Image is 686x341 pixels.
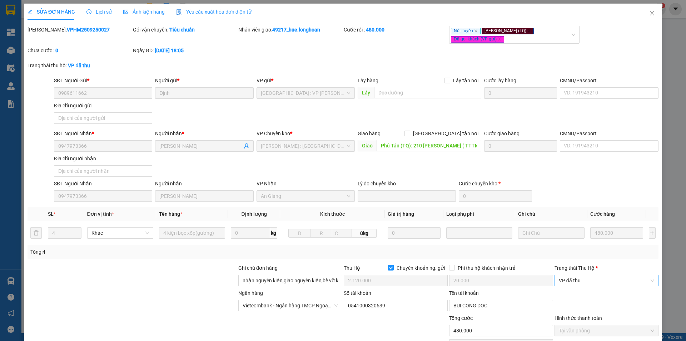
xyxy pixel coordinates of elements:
span: VP Chuyển kho [257,131,290,136]
div: SĐT Người Gửi [54,77,152,84]
label: Tên tài khoản [449,290,479,296]
label: Số tài khoản [344,290,371,296]
b: 49217_hue.longhoan [272,27,320,33]
span: 0kg [352,229,376,238]
button: delete [30,227,42,239]
span: clock-circle [86,9,91,14]
div: Trạng thái Thu Hộ [555,264,658,272]
span: Hà Nội : VP Hoàng Mai [261,88,351,98]
div: Tổng: 4 [30,248,265,256]
label: Cước lấy hàng [484,78,516,83]
div: Ngày GD: [133,47,237,54]
input: Cước lấy hàng [484,87,557,99]
span: Khác [91,228,149,238]
span: Lấy [358,87,374,98]
span: SỬA ĐƠN HÀNG [28,9,75,15]
input: Ghi Chú [518,227,584,239]
div: CMND/Passport [560,130,658,137]
span: Tên hàng [159,211,182,217]
span: Lịch sử [86,9,112,15]
div: CMND/Passport [560,77,658,84]
input: 0 [388,227,441,239]
span: edit [28,9,33,14]
div: [PERSON_NAME]: [28,26,131,34]
b: Tiêu chuẩn [169,27,195,33]
span: Lấy hàng [358,78,378,83]
span: Đơn vị tính [87,211,114,217]
input: Tên tài khoản [449,300,553,311]
span: SL [48,211,54,217]
span: Phí thu hộ khách nhận trả [455,264,518,272]
span: Vietcombank - Ngân hàng TMCP Ngoại Thương Việt Nam [243,300,338,311]
span: Giao [358,140,377,151]
span: close [474,29,478,33]
div: Địa chỉ người gửi [54,102,152,109]
span: Nối Tuyến [451,28,481,34]
span: Giao hàng [358,131,381,136]
div: Chưa cước : [28,47,131,54]
input: Ghi chú đơn hàng [238,275,342,286]
span: Tại văn phòng [559,325,654,336]
span: VP đã thu [559,275,654,286]
div: Người gửi [155,77,253,84]
div: Lý do chuyển kho [358,180,456,187]
label: Ngân hàng [238,290,263,296]
button: plus [649,227,656,239]
div: VP gửi [257,77,355,84]
input: C [332,229,352,238]
div: Cước chuyển kho [459,180,532,187]
b: 0 [55,48,58,53]
button: Close [642,4,662,24]
div: Địa chỉ người nhận [54,155,152,162]
input: VD: Bàn, Ghế [159,227,225,239]
span: close [498,37,501,41]
input: Cước giao hàng [484,140,557,152]
input: Địa chỉ của người gửi [54,112,152,124]
div: SĐT Người Nhận [54,180,152,187]
span: Thu Hộ [344,265,360,271]
span: [GEOGRAPHIC_DATA] tận nơi [410,130,481,137]
b: VP đã thu [68,63,90,68]
span: Định lượng [241,211,267,217]
span: user-add [244,143,249,149]
input: Dọc đường [377,140,481,151]
div: Người nhận [155,180,253,187]
input: Số tài khoản [344,300,448,311]
b: 480.000 [366,27,384,33]
th: Loại phụ phí [443,207,515,221]
span: Cước hàng [590,211,615,217]
span: Hồ Chí Minh : Kho Quận 12 [261,141,351,151]
input: Dọc đường [374,87,481,98]
span: Chuyển khoản ng. gửi [394,264,448,272]
span: Yêu cầu xuất hóa đơn điện tử [176,9,252,15]
span: picture [123,9,128,14]
span: Giá trị hàng [388,211,414,217]
span: Tổng cước [449,315,473,321]
span: Lấy tận nơi [450,77,481,84]
input: 0 [590,227,643,239]
div: Cước rồi : [344,26,448,34]
div: Người nhận [155,130,253,137]
label: Cước giao hàng [484,131,520,136]
th: Ghi chú [515,207,587,221]
span: Ảnh kiện hàng [123,9,165,15]
label: Ghi chú đơn hàng [238,265,278,271]
label: Hình thức thanh toán [555,315,602,321]
div: Trạng thái thu hộ: [28,62,158,69]
span: Đã gọi khách (VP gửi) [451,36,504,43]
div: VP Nhận [257,180,355,187]
span: [PERSON_NAME] (TQ) [482,28,534,34]
b: [DATE] 18:05 [155,48,184,53]
div: SĐT Người Nhận [54,130,152,137]
b: VPHM2509250027 [67,27,110,33]
span: close [527,29,531,33]
input: D [288,229,310,238]
input: R [310,229,332,238]
div: Gói vận chuyển: [133,26,237,34]
div: Nhân viên giao: [238,26,342,34]
input: Địa chỉ của người nhận [54,165,152,177]
span: Kích thước [320,211,345,217]
span: kg [270,227,277,239]
span: An Giang [261,191,351,201]
span: close [649,10,655,16]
